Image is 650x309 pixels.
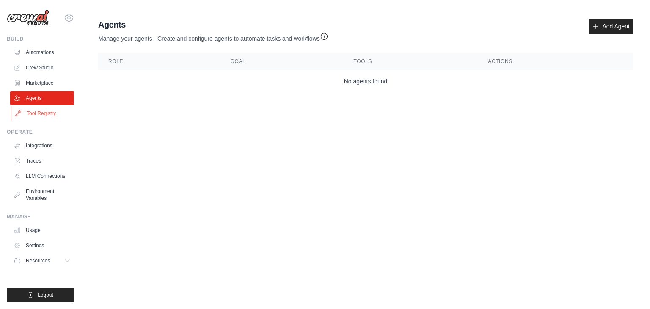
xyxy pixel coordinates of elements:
[98,53,220,70] th: Role
[10,139,74,152] a: Integrations
[98,30,328,43] p: Manage your agents - Create and configure agents to automate tasks and workflows
[10,61,74,74] a: Crew Studio
[10,46,74,59] a: Automations
[10,91,74,105] a: Agents
[10,254,74,268] button: Resources
[7,36,74,42] div: Build
[10,169,74,183] a: LLM Connections
[220,53,344,70] th: Goal
[10,223,74,237] a: Usage
[344,53,478,70] th: Tools
[98,19,328,30] h2: Agents
[478,53,633,70] th: Actions
[10,239,74,252] a: Settings
[10,154,74,168] a: Traces
[7,288,74,302] button: Logout
[7,129,74,135] div: Operate
[7,213,74,220] div: Manage
[98,70,633,93] td: No agents found
[10,185,74,205] a: Environment Variables
[38,292,53,298] span: Logout
[7,10,49,26] img: Logo
[26,257,50,264] span: Resources
[11,107,75,120] a: Tool Registry
[10,76,74,90] a: Marketplace
[589,19,633,34] a: Add Agent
